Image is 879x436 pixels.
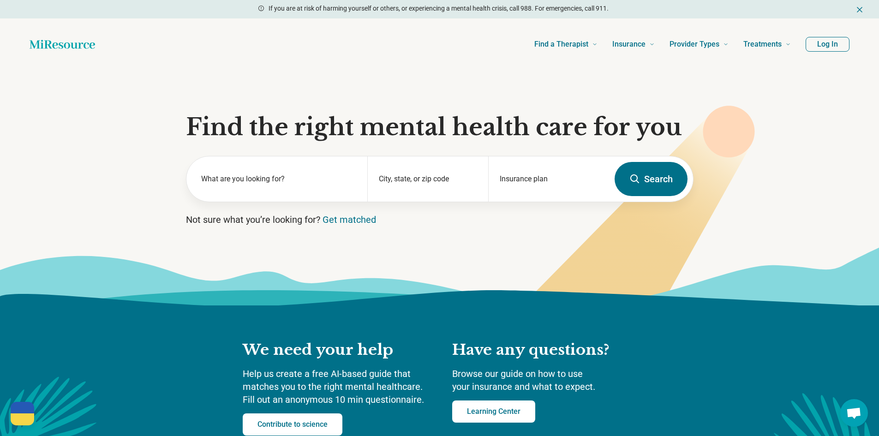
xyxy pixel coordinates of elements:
h2: We need your help [243,340,434,360]
h1: Find the right mental health care for you [186,113,694,141]
span: Treatments [743,38,782,51]
a: Learning Center [452,400,535,423]
button: Search [615,162,688,196]
span: Provider Types [670,38,719,51]
p: Browse our guide on how to use your insurance and what to expect. [452,367,637,393]
a: Home page [30,35,95,54]
div: Open chat [840,399,868,427]
a: Get matched [323,214,376,225]
span: Insurance [612,38,646,51]
h2: Have any questions? [452,340,637,360]
a: Contribute to science [243,413,342,436]
p: Not sure what you’re looking for? [186,213,694,226]
a: Provider Types [670,26,729,63]
label: What are you looking for? [201,173,357,185]
a: Find a Therapist [534,26,598,63]
a: Insurance [612,26,655,63]
p: If you are at risk of harming yourself or others, or experiencing a mental health crisis, call 98... [269,4,609,13]
span: Find a Therapist [534,38,588,51]
button: Dismiss [855,4,864,15]
a: Treatments [743,26,791,63]
button: Log In [806,37,849,52]
p: Help us create a free AI-based guide that matches you to the right mental healthcare. Fill out an... [243,367,434,406]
